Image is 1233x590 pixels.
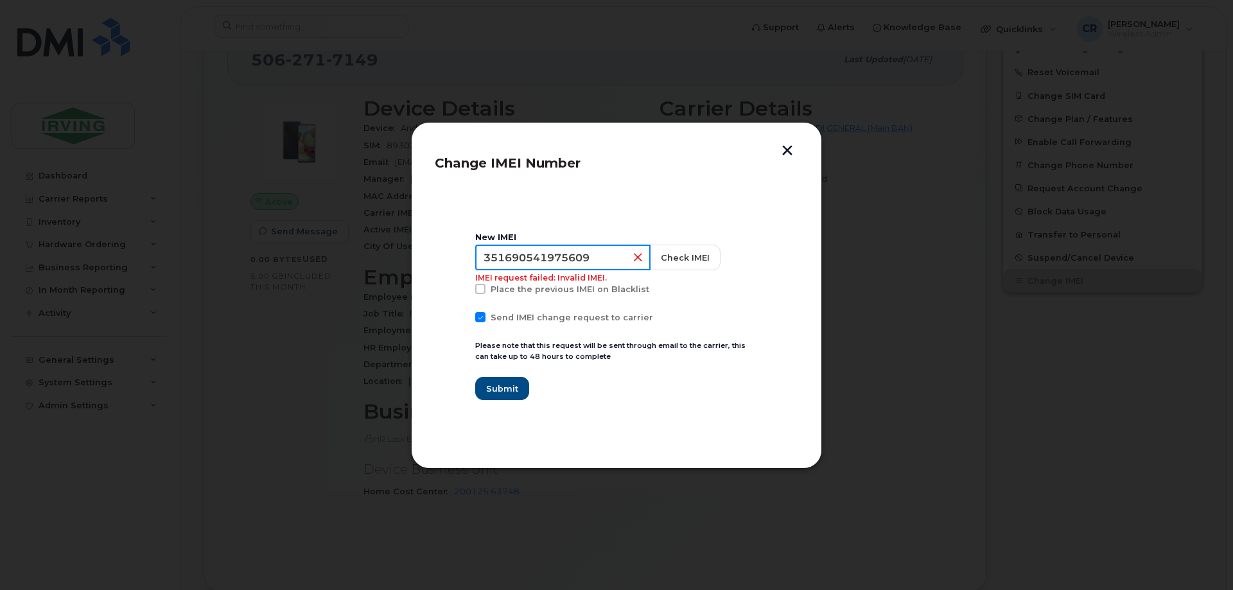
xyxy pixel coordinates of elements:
input: Send IMEI change request to carrier [460,312,466,318]
button: Check IMEI [650,245,721,270]
span: Place the previous IMEI on Blacklist [491,284,649,294]
button: Submit [475,377,529,400]
div: New IMEI [475,232,758,243]
span: Send IMEI change request to carrier [491,313,653,322]
input: Place the previous IMEI on Blacklist [460,284,466,290]
span: Change IMEI Number [435,155,581,171]
span: Submit [486,383,518,395]
p: IMEI request failed: Invalid IMEI. [475,273,758,284]
small: Please note that this request will be sent through email to the carrier, this can take up to 48 h... [475,341,746,361]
